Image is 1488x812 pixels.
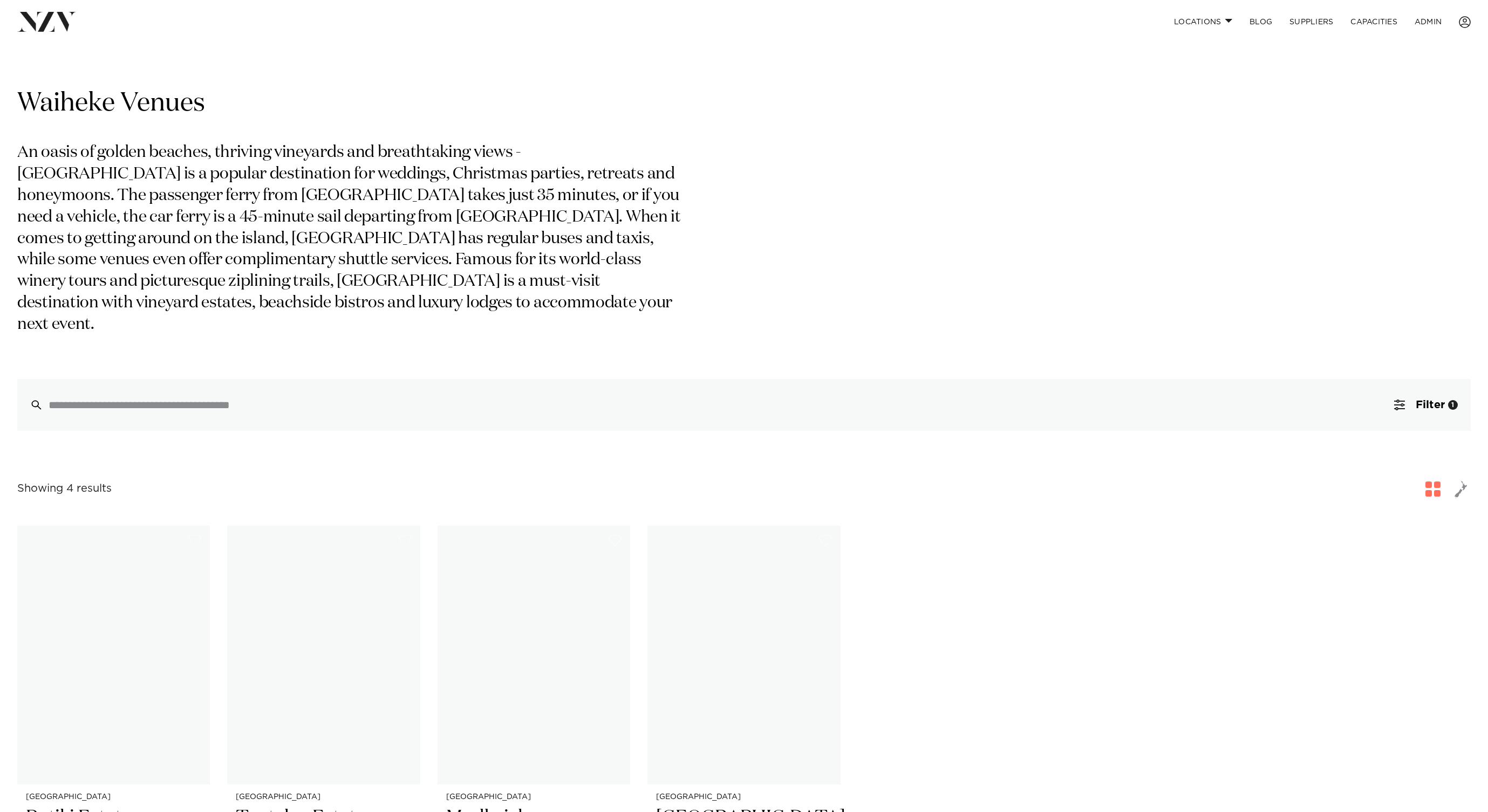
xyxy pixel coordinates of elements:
[1281,10,1342,33] a: SUPPLIERS
[1342,10,1406,33] a: Capacities
[656,793,831,801] small: [GEOGRAPHIC_DATA]
[17,87,1471,121] h1: Waiheke Venues
[17,12,76,31] img: nzv-logo.png
[17,480,112,497] div: Showing 4 results
[1416,400,1445,410] span: Filter
[26,793,201,801] small: [GEOGRAPHIC_DATA]
[17,142,684,336] p: An oasis of golden beaches, thriving vineyards and breathtaking views - [GEOGRAPHIC_DATA] is a po...
[1165,10,1241,33] a: Locations
[1448,400,1458,410] div: 1
[1241,10,1281,33] a: BLOG
[236,793,411,801] small: [GEOGRAPHIC_DATA]
[1406,10,1450,33] a: ADMIN
[1381,379,1471,431] button: Filter1
[446,793,622,801] small: [GEOGRAPHIC_DATA]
